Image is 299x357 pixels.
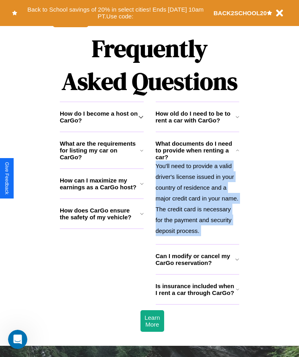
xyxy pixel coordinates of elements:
h3: How do I become a host on CarGo? [60,110,138,124]
button: Learn More [140,310,164,332]
div: Give Feedback [4,162,10,195]
h3: How old do I need to be to rent a car with CarGo? [156,110,236,124]
p: You'll need to provide a valid driver's license issued in your country of residence and a major c... [156,160,240,236]
b: BACK2SCHOOL20 [214,10,267,16]
h3: What are the requirements for listing my car on CarGo? [60,140,140,160]
h3: What documents do I need to provide when renting a car? [156,140,236,160]
h3: Is insurance included when I rent a car through CarGo? [156,283,236,296]
h3: How can I maximize my earnings as a CarGo host? [60,177,140,191]
h3: Can I modify or cancel my CarGo reservation? [156,253,236,266]
h3: How does CarGo ensure the safety of my vehicle? [60,207,140,221]
iframe: Intercom live chat [8,330,27,349]
button: Back to School savings of 20% in select cities! Ends [DATE] 10am PT.Use code: [17,4,214,22]
h1: Frequently Asked Questions [60,28,239,102]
